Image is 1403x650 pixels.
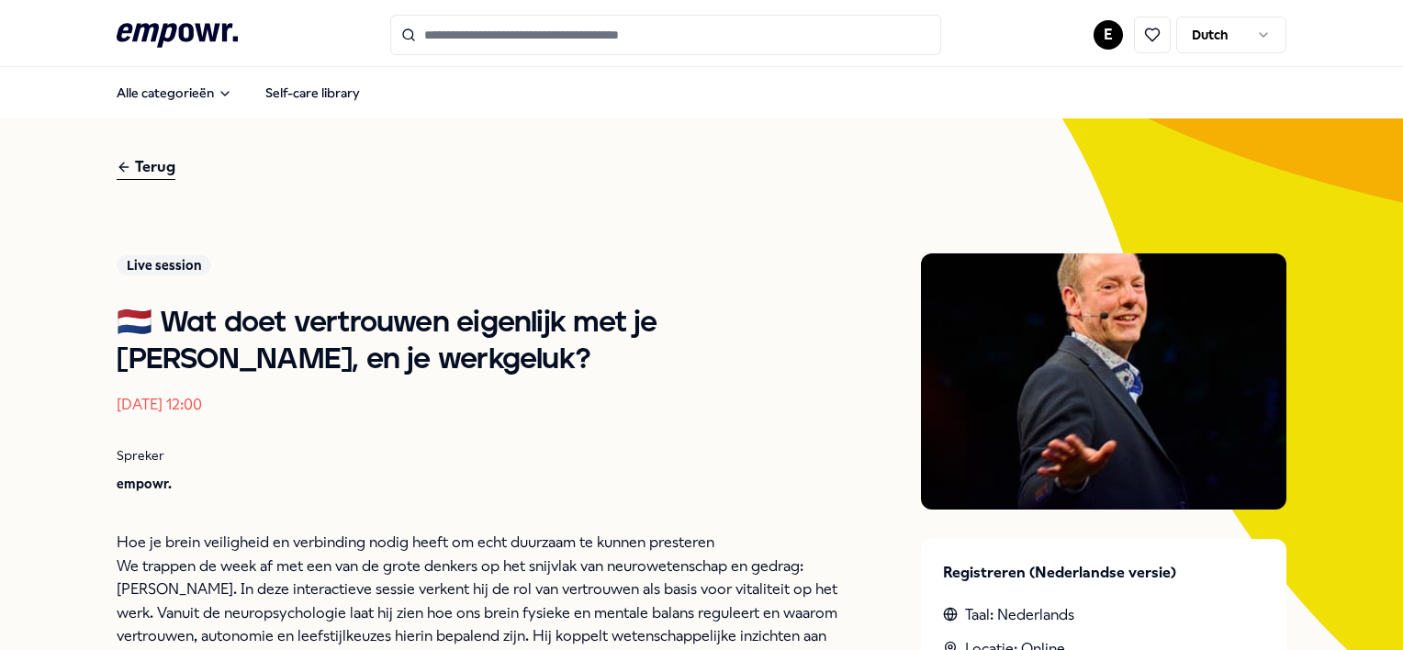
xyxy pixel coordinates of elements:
div: Live session [117,255,211,275]
input: Search for products, categories or subcategories [390,15,941,55]
a: Self-care library [251,74,375,111]
button: Alle categorieën [102,74,247,111]
time: [DATE] 12:00 [117,396,202,413]
h1: 🇳🇱 Wat doet vertrouwen eigenlijk met je [PERSON_NAME], en je werkgeluk? [117,305,847,378]
nav: Main [102,74,375,111]
p: empowr. [117,474,847,494]
img: Presenter image [921,253,1286,510]
p: Registreren (Nederlandse versie) [943,561,1264,585]
p: Hoe je brein veiligheid en verbinding nodig heeft om echt duurzaam te kunnen presteren [117,531,847,555]
div: Terug [117,155,175,180]
button: E [1094,20,1123,50]
p: Spreker [117,445,847,465]
div: Taal: Nederlands [943,603,1264,627]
